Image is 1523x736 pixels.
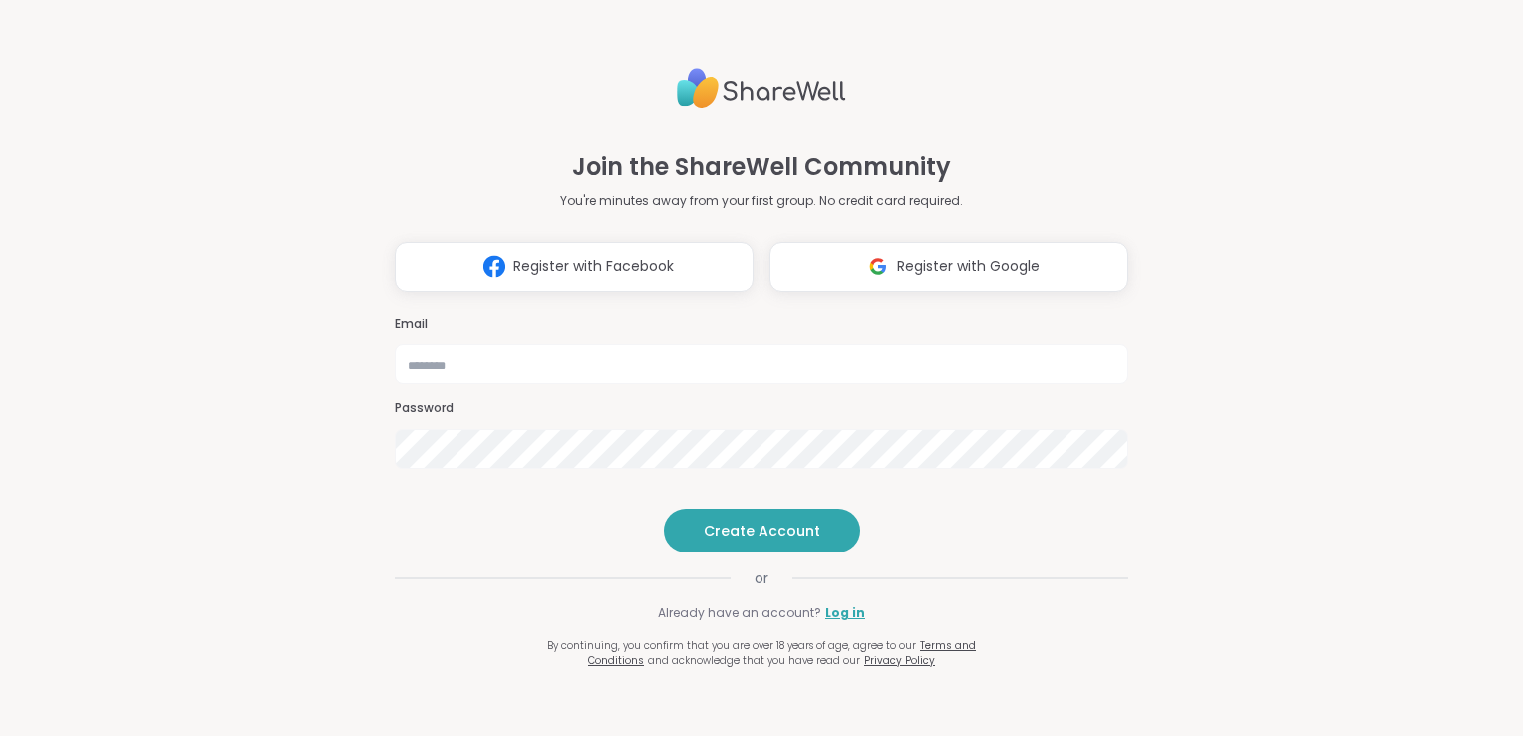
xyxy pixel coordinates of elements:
h3: Password [395,400,1128,417]
img: ShareWell Logomark [859,248,897,285]
a: Privacy Policy [864,653,935,668]
button: Register with Google [769,242,1128,292]
h1: Join the ShareWell Community [572,149,951,184]
img: ShareWell Logomark [475,248,513,285]
span: Already have an account? [658,604,821,622]
span: or [731,568,792,588]
span: Register with Google [897,256,1040,277]
span: Create Account [704,521,820,541]
button: Register with Facebook [395,242,754,292]
img: ShareWell Logo [677,60,846,117]
a: Log in [825,604,865,622]
a: Terms and Conditions [588,638,976,668]
span: By continuing, you confirm that you are over 18 years of age, agree to our [547,638,916,653]
span: Register with Facebook [513,256,674,277]
button: Create Account [664,509,860,552]
span: and acknowledge that you have read our [648,653,860,668]
h3: Email [395,316,1128,333]
p: You're minutes away from your first group. No credit card required. [560,192,963,210]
